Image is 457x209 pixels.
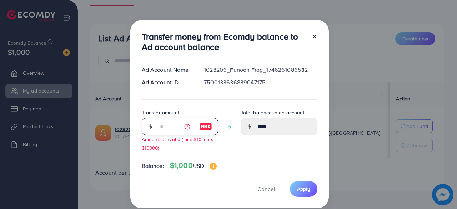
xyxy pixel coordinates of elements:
span: Apply [297,185,310,193]
img: image [199,122,212,131]
span: USD [193,162,204,170]
h3: Transfer money from Ecomdy balance to Ad account balance [142,31,306,52]
button: Cancel [248,181,284,196]
div: Ad Account Name [136,66,199,74]
label: Transfer amount [142,109,179,116]
div: Ad Account ID [136,78,199,86]
div: 1028206_Funoon Frag_1746261086532 [198,66,323,74]
span: Balance: [142,162,164,170]
button: Apply [290,181,317,196]
img: image [210,163,217,170]
label: Total balance in ad account [241,109,305,116]
div: 7500133636839047175 [198,78,323,86]
h4: $1,000 [170,161,217,170]
span: Cancel [257,185,275,193]
small: Amount is invalid (min: $10, max: $10000) [142,136,215,151]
